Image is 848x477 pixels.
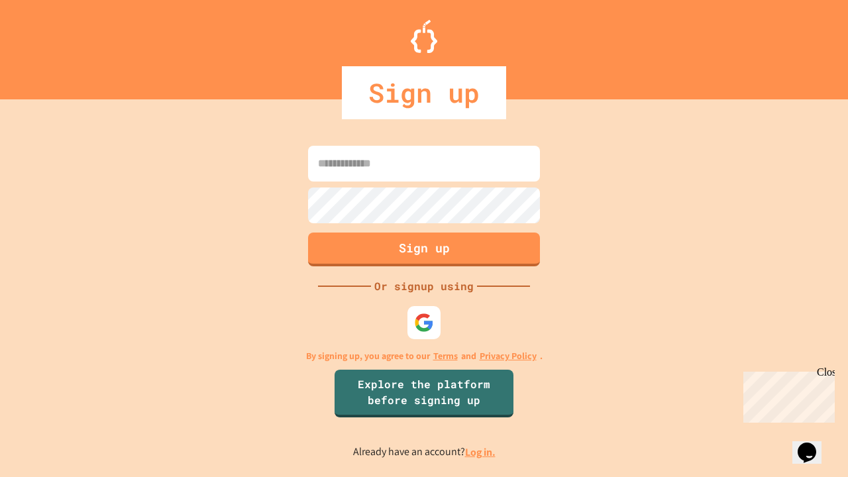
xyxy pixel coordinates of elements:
[308,233,540,266] button: Sign up
[306,349,543,363] p: By signing up, you agree to our and .
[342,66,506,119] div: Sign up
[433,349,458,363] a: Terms
[480,349,537,363] a: Privacy Policy
[371,278,477,294] div: Or signup using
[738,366,835,423] iframe: chat widget
[411,20,437,53] img: Logo.svg
[335,370,513,417] a: Explore the platform before signing up
[414,313,434,333] img: google-icon.svg
[465,445,496,459] a: Log in.
[5,5,91,84] div: Chat with us now!Close
[792,424,835,464] iframe: chat widget
[353,444,496,460] p: Already have an account?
